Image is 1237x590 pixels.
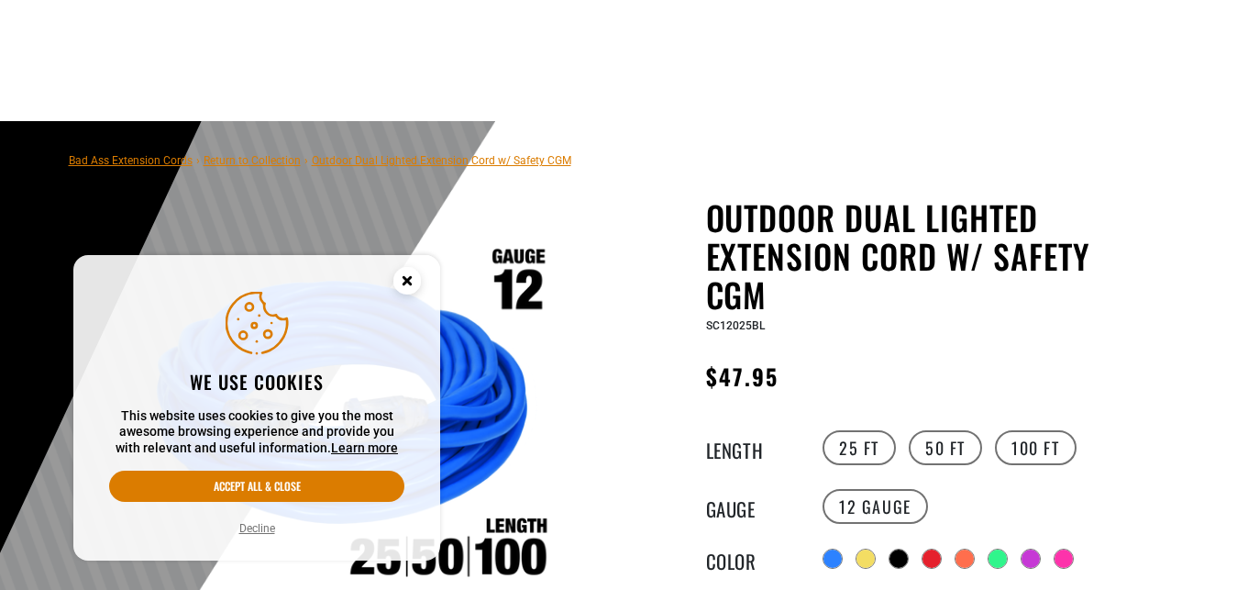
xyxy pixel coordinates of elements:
[69,154,193,167] a: Bad Ass Extension Cords
[204,154,301,167] a: Return to Collection
[706,495,798,518] legend: Gauge
[823,430,896,465] label: 25 FT
[109,471,404,502] button: Accept all & close
[909,430,982,465] label: 50 FT
[706,436,798,460] legend: Length
[995,430,1077,465] label: 100 FT
[312,154,571,167] span: Outdoor Dual Lighted Extension Cord w/ Safety CGM
[706,360,779,393] span: $47.95
[109,370,404,394] h2: We use cookies
[331,440,398,455] a: Learn more
[823,489,928,524] label: 12 Gauge
[706,319,765,332] span: SC12025BL
[234,519,281,538] button: Decline
[73,255,440,562] aside: Cookie Consent
[304,154,308,167] span: ›
[196,154,200,167] span: ›
[69,149,571,171] nav: breadcrumbs
[706,198,1155,314] h1: Outdoor Dual Lighted Extension Cord w/ Safety CGM
[706,547,798,571] legend: Color
[109,408,404,457] p: This website uses cookies to give you the most awesome browsing experience and provide you with r...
